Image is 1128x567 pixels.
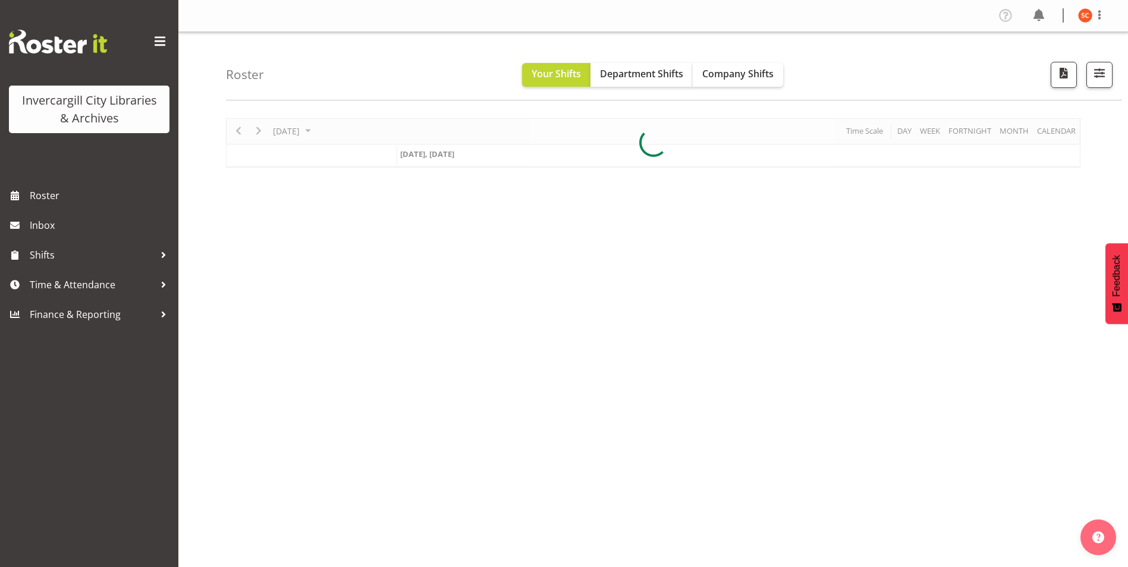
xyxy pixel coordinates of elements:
[1105,243,1128,324] button: Feedback - Show survey
[30,305,155,323] span: Finance & Reporting
[600,67,683,80] span: Department Shifts
[21,92,158,127] div: Invercargill City Libraries & Archives
[1092,531,1104,543] img: help-xxl-2.png
[1086,62,1113,88] button: Filter Shifts
[30,187,172,204] span: Roster
[590,63,693,87] button: Department Shifts
[226,68,264,81] h4: Roster
[30,216,172,234] span: Inbox
[1078,8,1092,23] img: serena-casey11690.jpg
[693,63,783,87] button: Company Shifts
[702,67,774,80] span: Company Shifts
[532,67,581,80] span: Your Shifts
[1111,255,1122,297] span: Feedback
[30,246,155,264] span: Shifts
[1051,62,1077,88] button: Download a PDF of the roster for the current day
[9,30,107,53] img: Rosterit website logo
[30,276,155,294] span: Time & Attendance
[522,63,590,87] button: Your Shifts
